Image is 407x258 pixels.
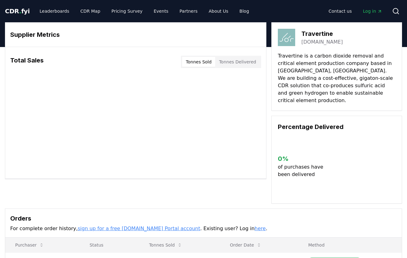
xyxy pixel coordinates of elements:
h3: Orders [10,214,397,223]
p: Status [85,242,134,248]
h3: Travertine [301,29,343,38]
nav: Main [35,6,254,17]
p: Travertine is a carbon dioxide removal and critical element production company based in [GEOGRAPH... [278,52,396,104]
button: Tonnes Delivered [215,57,260,67]
h3: Percentage Delivered [278,122,396,131]
a: Leaderboards [35,6,74,17]
button: Tonnes Sold [182,57,215,67]
a: CDR Map [76,6,105,17]
a: sign up for a free [DOMAIN_NAME] Portal account [78,226,200,231]
a: Blog [234,6,254,17]
span: . [19,7,21,15]
button: Purchaser [10,239,49,251]
a: Contact us [324,6,357,17]
a: [DOMAIN_NAME] [301,38,343,46]
a: CDR.fyi [5,7,30,15]
a: Events [149,6,173,17]
button: Tonnes Sold [144,239,187,251]
a: Pricing Survey [107,6,147,17]
img: Travertine-logo [278,29,295,46]
p: For complete order history, . Existing user? Log in . [10,225,397,232]
h3: Total Sales [10,56,44,68]
span: Log in [363,8,382,14]
h3: 0 % [278,154,327,163]
a: Partners [175,6,203,17]
nav: Main [324,6,387,17]
span: CDR fyi [5,7,30,15]
a: Log in [358,6,387,17]
h3: Supplier Metrics [10,30,261,39]
a: About Us [204,6,233,17]
a: here [255,226,266,231]
p: Method [303,242,397,248]
p: of purchases have been delivered [278,163,327,178]
button: Order Date [225,239,266,251]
